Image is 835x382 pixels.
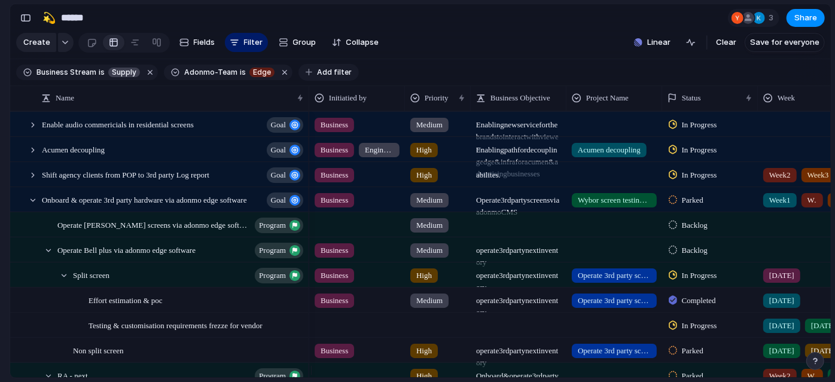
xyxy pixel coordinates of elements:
[471,137,566,180] span: Enabling path for decoupling edge & infra for acumen & advertising businesses
[769,345,794,357] span: [DATE]
[259,217,286,234] span: program
[267,192,303,208] button: goal
[42,192,247,206] span: Onboard & operate 3rd party hardware via adonmo edge software
[471,188,566,218] span: Operate 3rd party screens via adonmo CMS
[778,92,795,104] span: Week
[682,169,717,181] span: In Progress
[711,33,741,52] button: Clear
[321,295,348,307] span: Business
[259,267,286,284] span: program
[327,33,384,52] button: Collapse
[807,169,829,181] span: Week3
[769,295,794,307] span: [DATE]
[42,167,209,181] span: Shift agency clients from POP to 3rd party Log report
[682,320,717,332] span: In Progress
[471,163,566,181] span: abilites.
[321,245,348,256] span: Business
[647,36,671,48] span: Linear
[184,67,237,78] span: Adonmo-Team
[57,218,251,231] span: Operate [PERSON_NAME] screens via adonmo edge software
[769,169,791,181] span: Week2
[578,345,651,357] span: Operate 3rd party screens with adonmo CMS
[682,295,716,307] span: Completed
[416,245,443,256] span: Medium
[794,12,817,24] span: Share
[267,142,303,158] button: goal
[416,345,432,357] span: High
[298,64,359,81] button: Add filter
[247,66,277,79] button: Edge
[471,288,566,319] span: operate 3rd party next inventory
[39,8,59,27] button: 💫
[321,194,348,206] span: Business
[89,293,163,307] span: Effort estimation & poc
[321,345,348,357] span: Business
[57,243,196,256] span: Operate Bell plus via adonmo edge software
[42,10,56,26] div: 💫
[745,33,825,52] button: Save for everyone
[255,218,303,233] button: program
[73,343,123,357] span: Non split screen
[273,33,322,52] button: Group
[416,295,443,307] span: Medium
[112,67,136,78] span: Supply
[416,144,432,156] span: High
[578,295,651,307] span: Operate 3rd party screens with adonmo CMS
[271,192,286,209] span: goal
[578,270,651,282] span: Operate 3rd party screens with adonmo CMS
[271,142,286,158] span: goal
[56,92,74,104] span: Name
[471,263,566,294] span: operate 3rd party next inventory
[578,144,641,156] span: Acumen decoupling
[73,268,109,282] span: Split screen
[36,67,96,78] span: Business Stream
[57,368,88,382] span: RA - next
[194,36,215,48] span: Fields
[682,92,701,104] span: Status
[89,318,263,332] span: Testing & customisation requirements frezze for vendor
[682,270,717,282] span: In Progress
[244,36,263,48] span: Filter
[769,370,791,382] span: Week2
[490,92,550,104] span: Business Objective
[682,194,703,206] span: Parked
[586,92,629,104] span: Project Name
[416,270,432,282] span: High
[807,194,817,206] span: Week2
[346,36,379,48] span: Collapse
[471,238,566,268] span: operate 3rd party next inventory
[237,66,248,79] button: is
[240,67,246,78] span: is
[42,117,194,131] span: Enable audio commericials in residential screens
[416,194,443,206] span: Medium
[293,36,316,48] span: Group
[317,67,352,78] span: Add filter
[321,144,348,156] span: Business
[682,245,708,256] span: Backlog
[769,194,791,206] span: Week1
[416,119,443,131] span: Medium
[682,370,703,382] span: Parked
[321,270,348,282] span: Business
[259,242,286,259] span: program
[255,268,303,283] button: program
[267,167,303,183] button: goal
[787,9,825,27] button: Share
[750,36,819,48] span: Save for everyone
[271,167,286,184] span: goal
[471,338,566,369] span: operate 3rd party next inventory
[271,117,286,133] span: goal
[225,33,268,52] button: Filter
[716,36,736,48] span: Clear
[629,33,675,51] button: Linear
[416,219,443,231] span: Medium
[329,92,367,104] span: Initiatied by
[23,36,50,48] span: Create
[175,33,220,52] button: Fields
[578,194,651,206] span: Wybor screen testing & integration
[253,67,271,78] span: Edge
[16,33,56,52] button: Create
[471,112,566,155] span: Enabling new service for the brands to interact with viewers
[321,119,348,131] span: Business
[365,144,394,156] span: Engineering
